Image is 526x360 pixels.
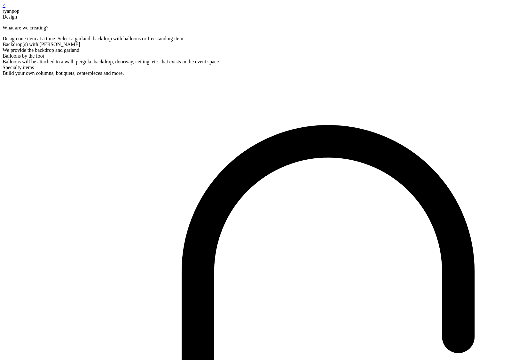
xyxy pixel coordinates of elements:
div: Balloons will be attached to a wall, pergola, backdrop, doorway, ceiling, etc. that exists in the... [3,59,523,65]
div: Design [3,14,523,20]
a: < [3,3,5,8]
div: ryanpop [3,8,523,14]
div: We provide the backdrop and garland. [3,47,523,53]
p: What are we creating? [3,25,523,31]
div: Design one item at a time. Select a garland, backdrop with balloons or freestanding item. [3,36,523,42]
div: Backdrop(s) with [PERSON_NAME] [3,42,523,47]
div: Balloons by the foot [3,53,523,59]
div: Build your own columns, bouquets, centerpieces and more. [3,70,523,76]
div: Specialty items [3,65,523,70]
